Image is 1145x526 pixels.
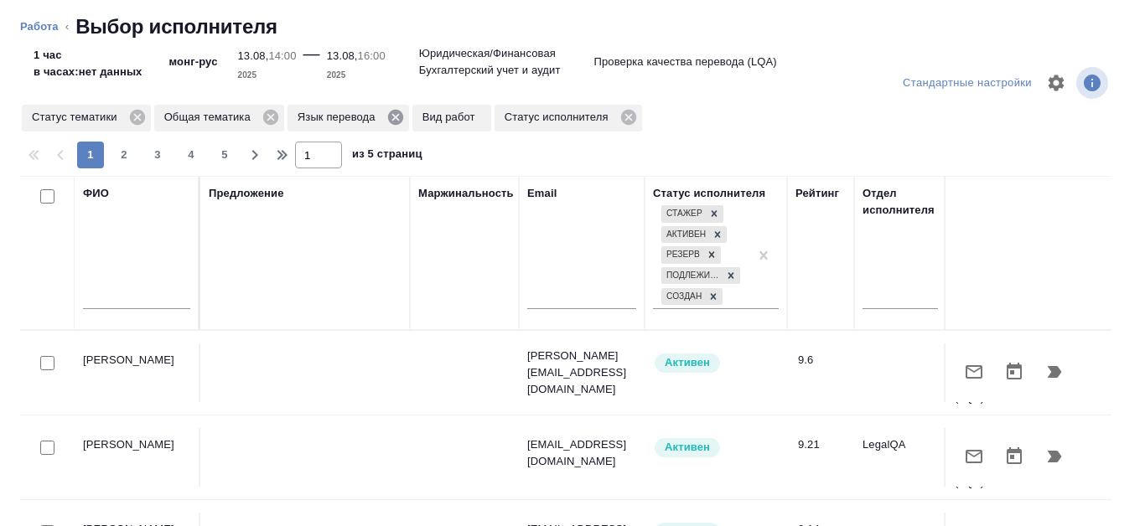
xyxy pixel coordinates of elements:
[144,147,171,163] span: 3
[994,436,1034,477] button: Открыть календарь загрузки
[994,352,1034,392] button: Открыть календарь загрузки
[418,185,514,202] div: Маржинальность
[863,185,938,219] div: Отдел исполнителя
[665,354,710,371] p: Активен
[1036,63,1076,103] span: Настроить таблицу
[238,49,269,62] p: 13.08,
[164,109,256,126] p: Общая тематика
[268,49,296,62] p: 14:00
[419,45,556,62] p: Юридическая/Финансовая
[144,142,171,168] button: 3
[288,105,409,131] div: Язык перевода
[665,439,710,456] p: Активен
[40,441,54,455] input: Выбери исполнителей, чтобы отправить приглашение на работу
[1034,352,1075,392] button: Продолжить
[653,352,779,374] div: Рядовой исполнитель: назначай с учетом рейтинга
[661,288,704,306] div: Создан
[653,185,765,202] div: Статус исполнителя
[495,105,642,131] div: Статус исполнителя
[22,105,151,131] div: Статус тематики
[527,436,636,470] p: [EMAIL_ADDRESS][DOMAIN_NAME]
[211,147,238,163] span: 5
[111,147,137,163] span: 2
[75,343,200,402] td: [PERSON_NAME]
[32,109,123,126] p: Статус тематики
[75,13,277,40] h2: Выбор исполнителя
[660,204,725,224] div: Стажер, Активен, Резерв, Подлежит внедрению, Создан
[20,20,59,33] a: Работа
[660,245,723,266] div: Стажер, Активен, Резерв, Подлежит внедрению, Создан
[854,428,946,487] td: LegalQA
[661,246,702,264] div: Резерв
[527,185,557,202] div: Email
[795,185,839,202] div: Рейтинг
[75,428,200,487] td: [PERSON_NAME]
[798,352,846,369] div: 9.6
[661,226,708,244] div: Активен
[303,40,320,84] div: —
[527,348,636,398] p: [PERSON_NAME][EMAIL_ADDRESS][DOMAIN_NAME]
[211,142,238,168] button: 5
[798,436,846,453] div: 9.21
[955,424,1030,491] p: Проверка качества перевода (LQA)
[209,185,284,202] div: Предложение
[660,266,742,286] div: Стажер, Активен, Резерв, Подлежит внедрению, Создан
[1034,436,1075,477] button: Продолжить
[661,205,705,223] div: Стажер
[65,18,69,35] li: ‹
[83,185,109,202] div: ФИО
[594,54,777,70] p: Проверка качества перевода (LQA)
[660,224,728,245] div: Стажер, Активен, Резерв, Подлежит внедрению, Создан
[505,109,614,126] p: Статус исполнителя
[661,267,722,285] div: Подлежит внедрению
[20,13,1125,40] nav: breadcrumb
[154,105,284,131] div: Общая тематика
[358,49,386,62] p: 16:00
[352,144,422,168] span: из 5 страниц
[653,436,779,459] div: Рядовой исполнитель: назначай с учетом рейтинга
[899,70,1036,96] div: split button
[1076,67,1111,99] span: Посмотреть информацию
[955,339,1030,406] p: Проверка качества перевода (LQA)
[298,109,381,126] p: Язык перевода
[422,109,481,126] p: Вид работ
[34,47,142,64] p: 1 час
[111,142,137,168] button: 2
[40,356,54,370] input: Выбери исполнителей, чтобы отправить приглашение на работу
[660,286,724,307] div: Стажер, Активен, Резерв, Подлежит внедрению, Создан
[327,49,358,62] p: 13.08,
[954,436,994,477] button: Отправить предложение о работе
[178,142,205,168] button: 4
[178,147,205,163] span: 4
[954,352,994,392] button: Отправить предложение о работе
